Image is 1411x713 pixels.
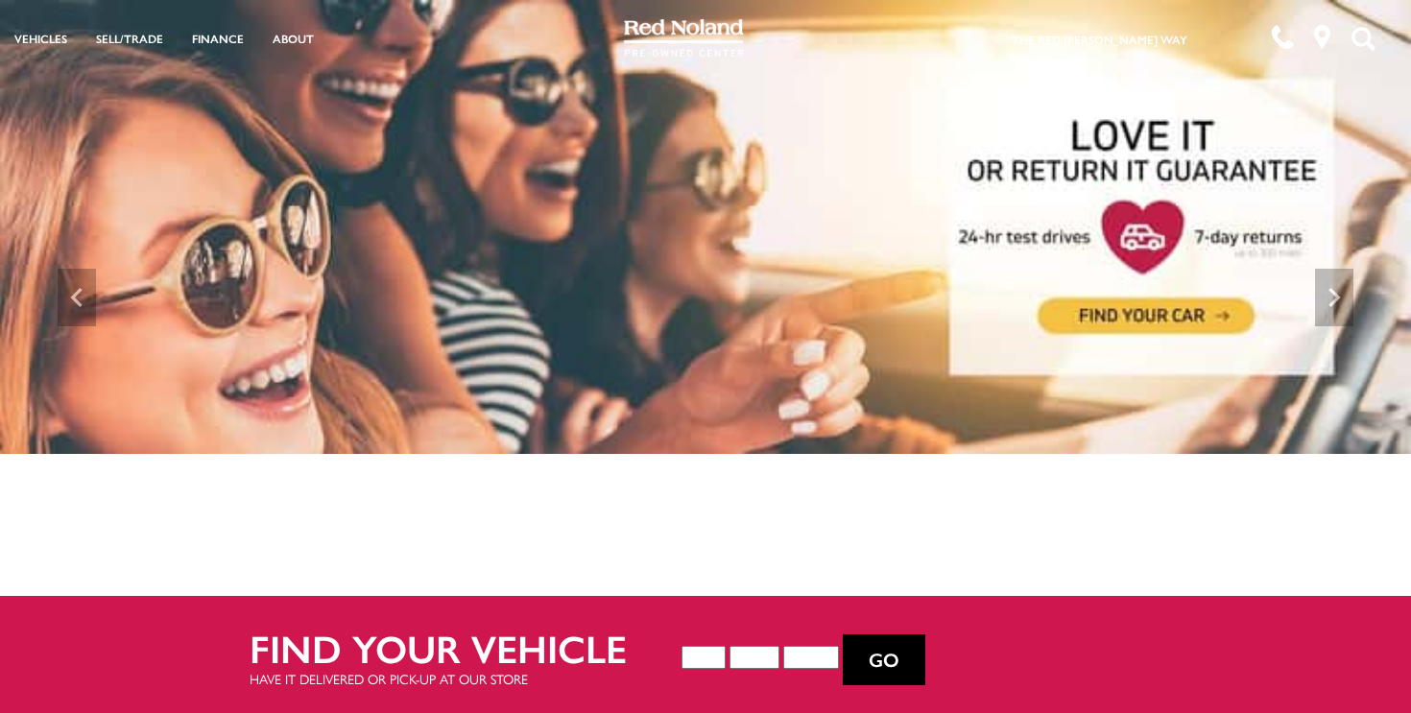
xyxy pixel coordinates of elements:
[624,26,745,45] a: Red Noland Pre-Owned
[1012,31,1187,48] a: The Red [PERSON_NAME] Way
[250,627,682,669] h2: Find your vehicle
[729,646,779,669] select: Vehicle Make
[624,19,745,58] img: Red Noland Pre-Owned
[250,669,682,688] p: Have it delivered or pick-up at our store
[1344,1,1382,76] button: Open the search field
[783,646,839,669] select: Vehicle Model
[843,634,925,686] button: Go
[682,646,726,669] select: Vehicle Year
